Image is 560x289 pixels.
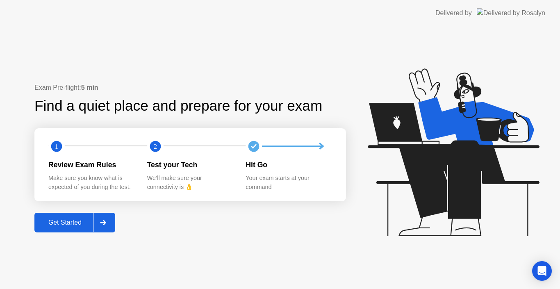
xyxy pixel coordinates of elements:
[37,219,93,226] div: Get Started
[477,8,545,18] img: Delivered by Rosalyn
[34,83,346,93] div: Exam Pre-flight:
[154,142,157,150] text: 2
[48,174,134,191] div: Make sure you know what is expected of you during the test.
[81,84,98,91] b: 5 min
[147,174,233,191] div: We’ll make sure your connectivity is 👌
[246,174,331,191] div: Your exam starts at your command
[147,159,233,170] div: Test your Tech
[55,142,58,150] text: 1
[48,159,134,170] div: Review Exam Rules
[532,261,552,281] div: Open Intercom Messenger
[435,8,472,18] div: Delivered by
[246,159,331,170] div: Hit Go
[34,213,115,232] button: Get Started
[34,95,323,117] div: Find a quiet place and prepare for your exam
